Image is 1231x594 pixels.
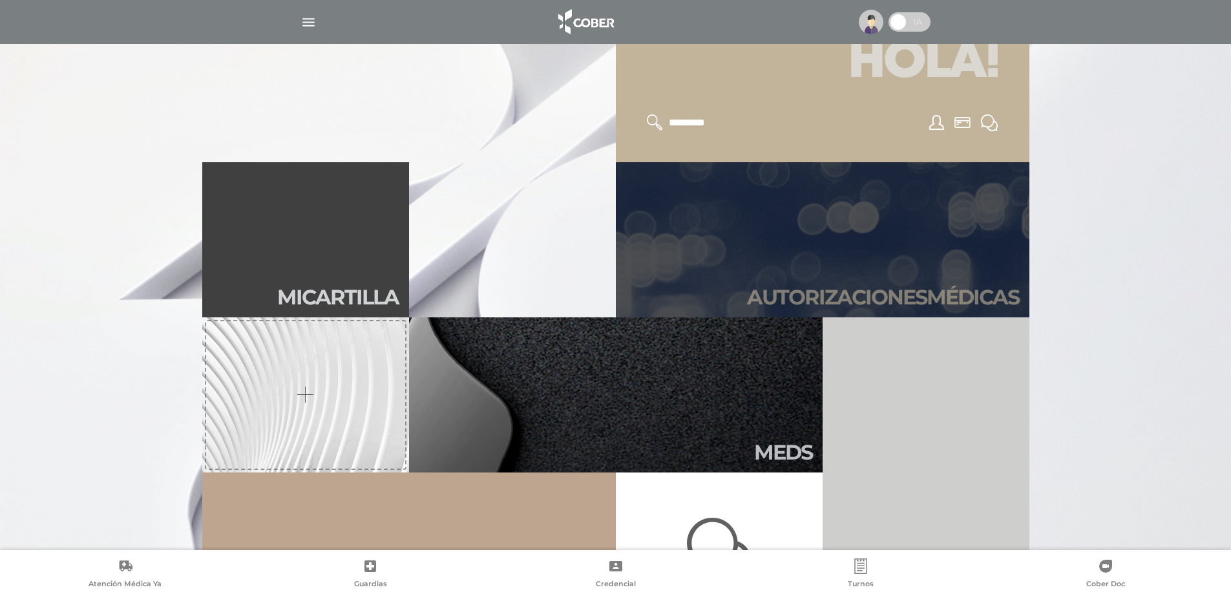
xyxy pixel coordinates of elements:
[409,317,823,472] a: Meds
[754,440,812,465] h2: Meds
[1086,579,1125,591] span: Cober Doc
[247,558,492,591] a: Guardias
[616,162,1029,317] a: Autorizacionesmédicas
[89,579,162,591] span: Atención Médica Ya
[300,14,317,30] img: Cober_menu-lines-white.svg
[493,558,738,591] a: Credencial
[277,285,399,310] h2: Mi car tilla
[354,579,387,591] span: Guardias
[202,162,409,317] a: Micartilla
[747,285,1019,310] h2: Autori zaciones médicas
[551,6,619,37] img: logo_cober_home-white.png
[859,10,883,34] img: profile-placeholder.svg
[3,558,247,591] a: Atención Médica Ya
[848,579,874,591] span: Turnos
[631,27,1014,99] h1: Hola!
[596,579,636,591] span: Credencial
[738,558,983,591] a: Turnos
[984,558,1228,591] a: Cober Doc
